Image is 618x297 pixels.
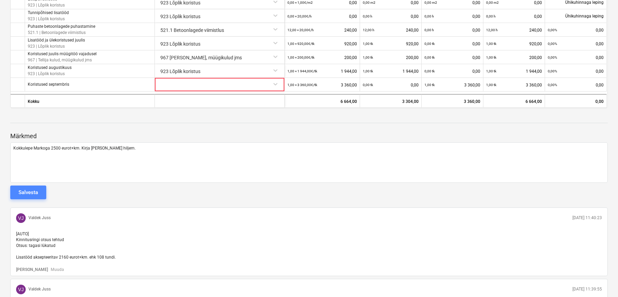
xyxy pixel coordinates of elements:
small: 0,00 tk [363,83,373,87]
div: 3 304,00 [360,94,422,108]
div: 920,00 [287,37,357,51]
div: Valdek Juss [16,285,26,294]
p: Tunnipõhised lisatööd [28,10,69,16]
small: 0,00 m2 [486,1,499,4]
p: Koristused juulis müügitöö vajadusel [28,51,97,57]
span: [AUTO] Kinnitusringi otsus tehtud Otsus: tagasi lükatud Lisatööd aksepteeritav 2160 eurot+km. ehk... [16,231,116,260]
small: 1,00 × 3 360,00€ / tk [287,83,317,87]
p: Valdek Juss [28,215,51,221]
div: 0,00 [548,50,604,64]
small: 0,00% [548,28,557,32]
small: 1,00 tk [486,69,496,73]
div: 3 360,00 [287,78,357,92]
div: 200,00 [486,50,542,64]
div: 200,00 [363,50,419,64]
div: 240,00 [486,23,542,37]
iframe: Chat Widget [584,264,618,297]
div: Valdek Juss [16,213,26,223]
p: 521.1 | Betoonlagede viimistlus [28,29,95,35]
div: 920,00 [486,37,542,51]
p: 923 | Lõplik koristus [28,16,69,22]
div: 200,00 [287,50,357,64]
div: 920,00 [363,37,419,51]
div: 3 360,00 [424,95,480,108]
small: 0,00% [548,42,557,46]
div: 0,00 [424,23,480,37]
div: 1 944,00 [486,64,542,78]
small: 1,00 × 1 944,00€ / tk [287,69,317,73]
small: 12,00 × 20,00€ / h [287,28,314,32]
small: 1,00 tk [486,56,496,59]
small: 1,00 tk [486,42,496,46]
div: 240,00 [363,23,419,37]
small: 0,00% [548,83,557,87]
div: 0,00 [424,9,480,23]
div: 0,00 [363,78,419,92]
small: 0,00 h [424,28,434,32]
small: 0,00 h [486,14,496,18]
span: VJ [18,287,24,292]
p: 923 | Lõplik koristus [28,43,85,49]
span: VJ [18,215,24,221]
p: Koristused septembris [28,82,69,87]
div: 0,00 [287,9,357,23]
small: 0,00 tk [424,42,435,46]
small: 0,00 × 1,00€ / m2 [287,1,313,4]
small: 0,00 tk [424,56,435,59]
div: 0,00 [424,64,480,78]
p: Lisatööd ja ülekoristused juulis [28,37,85,43]
div: 0,00 [424,50,480,64]
button: Salvesta [10,186,46,199]
small: 1,00 tk [363,56,373,59]
p: Valdek Juss [28,286,51,292]
small: 12,00 h [363,28,374,32]
p: [DATE] 11:39:55 [572,286,602,292]
p: Koristused augustikuus [28,65,72,71]
small: 1,00 tk [363,69,373,73]
p: Märkmed [10,132,608,140]
small: 0,00 h [424,14,434,18]
div: 1 944,00 [287,64,357,78]
div: 0,00 [486,9,542,23]
button: Muuda [51,267,64,273]
div: Salvesta [18,188,38,197]
small: 0,00 tk [424,69,435,73]
p: 923 | Lõplik koristus [28,71,72,76]
small: 1,00 tk [363,42,373,46]
small: 0,00% [548,56,557,59]
div: 240,00 [287,23,357,37]
div: 1 944,00 [363,64,419,78]
div: 0,00 [548,23,604,37]
div: 0,00 [545,94,607,108]
small: 1,00 × 920,00€ / tk [287,42,314,46]
small: 1,00 × 200,00€ / tk [287,56,314,59]
p: [DATE] 11:40:23 [572,215,602,221]
small: 0,00 h [363,14,372,18]
button: [PERSON_NAME] [16,267,48,273]
div: 0,00 [548,64,604,78]
span: Kokkulepe Markoga 2500 eurot+km. Kirja [PERSON_NAME] hiljem. [13,146,136,151]
p: 923 | Lõplik koristus [28,2,65,8]
div: 3 360,00 [424,78,480,92]
small: 0,00% [548,69,557,73]
small: 0,00 m2 [424,1,437,4]
p: Puhaste betoonlagede puhastamine [28,24,95,29]
div: 0,00 [548,78,604,92]
div: 0,00 [424,37,480,51]
small: 1,00 tk [486,83,496,87]
small: 0,00 m2 [363,1,375,4]
p: 967 | Tellija kulud, müügikulud jms [28,57,97,63]
div: Ühikuhinnaga leping [545,9,607,23]
div: Kokku [25,94,155,108]
small: 12,00 h [486,28,498,32]
div: 0,00 [548,37,604,51]
small: 1,00 tk [424,83,435,87]
div: 3 360,00 [486,78,542,92]
div: 0,00 [363,9,419,23]
small: 0,00 × 20,00€ / h [287,14,312,18]
div: 6 664,00 [483,94,545,108]
div: 6 664,00 [285,94,360,108]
